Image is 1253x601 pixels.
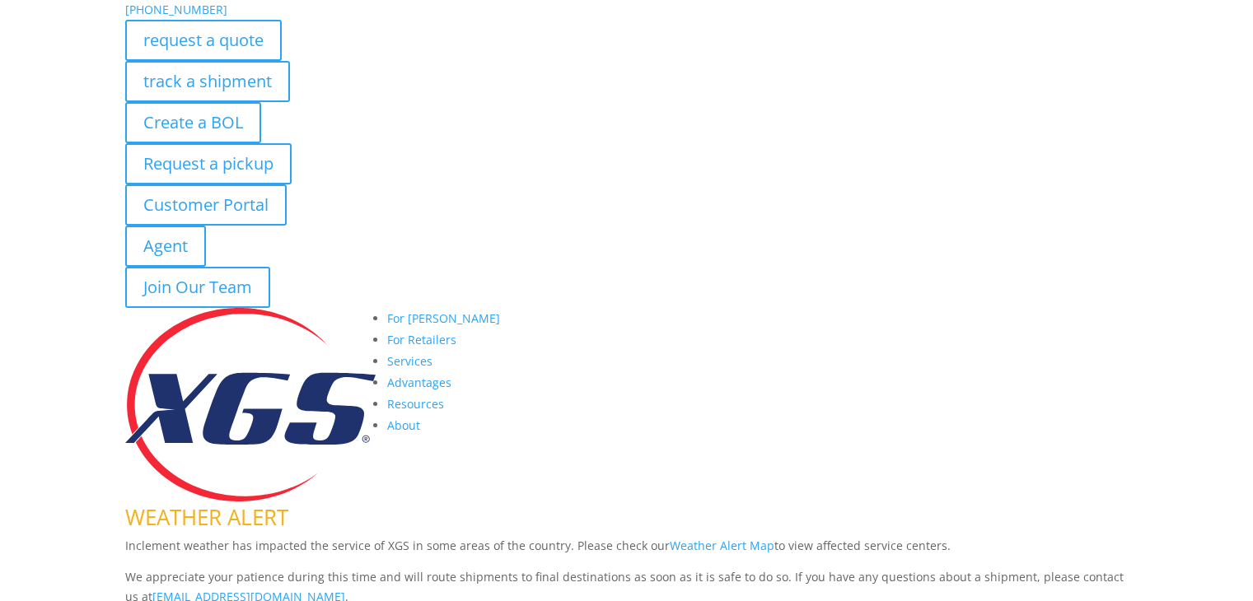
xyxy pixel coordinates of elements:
[387,310,500,326] a: For [PERSON_NAME]
[387,417,420,433] a: About
[387,396,444,412] a: Resources
[125,502,288,532] span: WEATHER ALERT
[125,20,282,61] a: request a quote
[125,2,227,17] a: [PHONE_NUMBER]
[125,184,287,226] a: Customer Portal
[125,536,1128,567] p: Inclement weather has impacted the service of XGS in some areas of the country. Please check our ...
[125,143,292,184] a: Request a pickup
[387,375,451,390] a: Advantages
[670,538,774,553] a: Weather Alert Map
[125,267,270,308] a: Join Our Team
[387,332,456,347] a: For Retailers
[125,226,206,267] a: Agent
[125,61,290,102] a: track a shipment
[125,102,261,143] a: Create a BOL
[387,353,432,369] a: Services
